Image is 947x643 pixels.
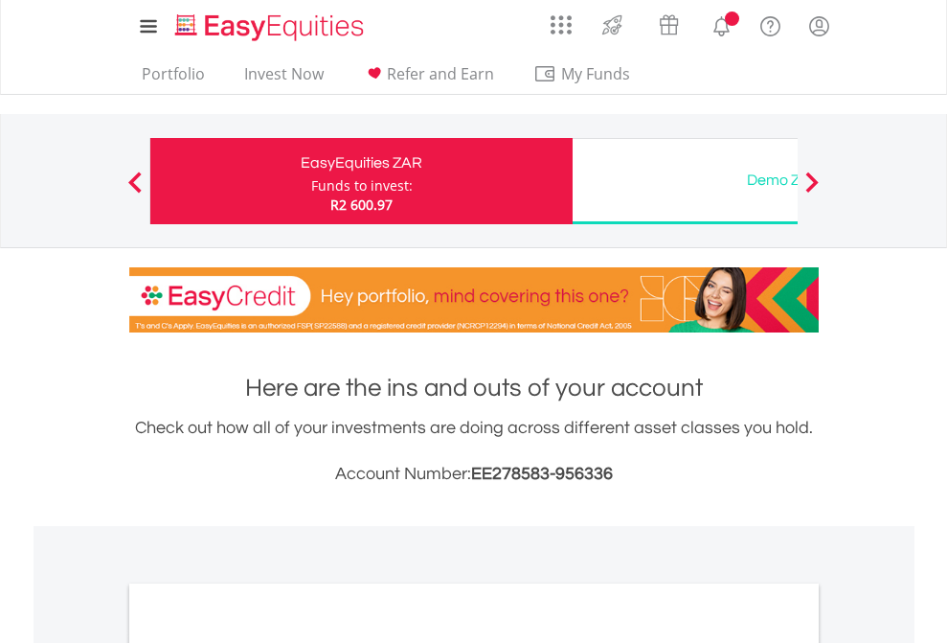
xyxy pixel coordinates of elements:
a: Home page [168,5,372,43]
a: Invest Now [237,64,331,94]
img: EasyCredit Promotion Banner [129,267,819,333]
img: vouchers-v2.svg [653,10,685,40]
a: Notifications [697,5,746,43]
span: EE278583-956336 [471,465,613,483]
h1: Here are the ins and outs of your account [129,371,819,405]
a: AppsGrid [538,5,584,35]
img: EasyEquities_Logo.png [171,11,372,43]
span: R2 600.97 [330,195,393,214]
img: thrive-v2.svg [597,10,628,40]
img: grid-menu-icon.svg [551,14,572,35]
a: Portfolio [134,64,213,94]
button: Next [793,181,831,200]
div: Check out how all of your investments are doing across different asset classes you hold. [129,415,819,488]
span: My Funds [533,61,659,86]
div: EasyEquities ZAR [162,149,561,176]
span: Refer and Earn [387,63,494,84]
div: Funds to invest: [311,176,413,195]
a: Refer and Earn [355,64,502,94]
a: FAQ's and Support [746,5,795,43]
h3: Account Number: [129,461,819,488]
a: My Profile [795,5,844,47]
button: Previous [116,181,154,200]
a: Vouchers [641,5,697,40]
